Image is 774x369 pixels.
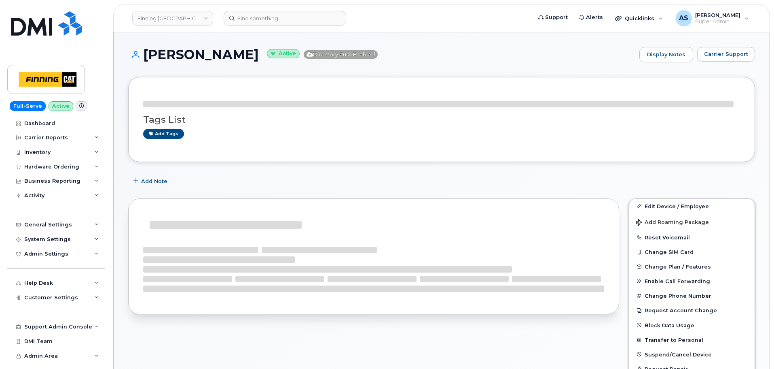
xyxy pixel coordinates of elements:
h1: [PERSON_NAME] [128,47,635,62]
button: Change Phone Number [629,288,755,303]
span: Suspend/Cancel Device [645,351,712,357]
span: Directory Push Enabled [304,50,378,59]
a: Add tags [143,129,184,139]
a: Display Notes [639,47,693,62]
span: Add Roaming Package [636,219,709,227]
a: Edit Device / Employee [629,199,755,213]
button: Add Note [128,174,174,189]
button: Enable Call Forwarding [629,274,755,288]
span: Add Note [141,177,167,185]
span: Change Plan / Features [645,264,711,270]
button: Change SIM Card [629,245,755,259]
button: Change Plan / Features [629,259,755,274]
h3: Tags List [143,115,740,125]
button: Add Roaming Package [629,213,755,230]
button: Suspend/Cancel Device [629,347,755,362]
button: Carrier Support [697,47,755,62]
button: Block Data Usage [629,318,755,333]
button: Request Account Change [629,303,755,318]
span: Enable Call Forwarding [645,278,710,284]
small: Active [267,49,300,58]
button: Reset Voicemail [629,230,755,245]
span: Carrier Support [704,50,748,58]
button: Transfer to Personal [629,333,755,347]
